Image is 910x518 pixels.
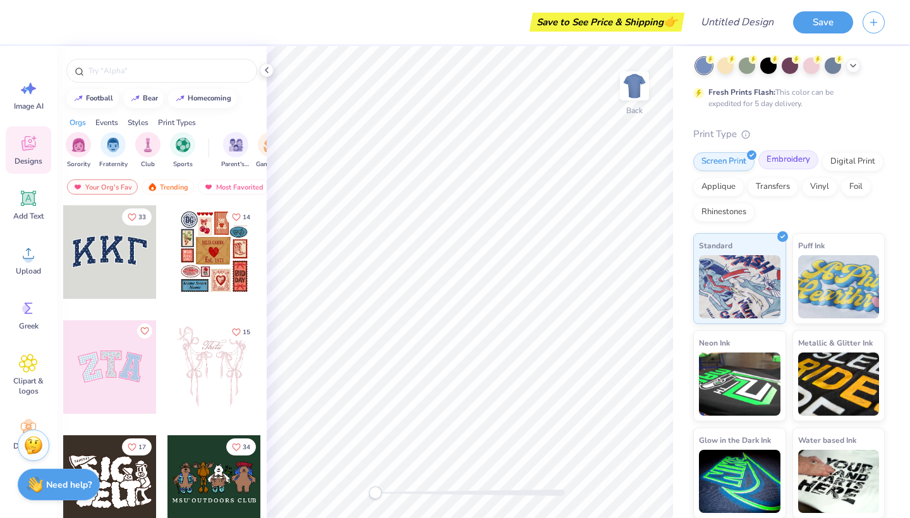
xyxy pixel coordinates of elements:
span: Standard [699,239,732,252]
button: Like [226,438,256,455]
img: Parent's Weekend Image [229,138,243,152]
span: Game Day [256,160,285,169]
img: most_fav.gif [203,183,214,191]
div: football [86,95,113,102]
img: Sports Image [176,138,190,152]
div: Digital Print [822,152,883,171]
button: Like [226,323,256,340]
div: Trending [142,179,194,195]
button: Like [226,208,256,226]
span: 33 [138,214,146,220]
div: filter for Club [135,132,161,169]
span: 👉 [664,14,677,29]
div: bear [143,95,158,102]
img: Club Image [141,138,155,152]
button: bear [123,89,164,108]
button: homecoming [168,89,237,108]
strong: Need help? [46,479,92,491]
span: Club [141,160,155,169]
img: trend_line.gif [130,95,140,102]
div: filter for Sorority [66,132,91,169]
div: Vinyl [802,178,837,196]
button: Like [137,323,152,339]
span: Designs [15,156,42,166]
div: filter for Sports [170,132,195,169]
button: filter button [256,132,285,169]
img: Neon Ink [699,352,780,416]
div: Rhinestones [693,203,755,222]
img: Metallic & Glitter Ink [798,352,880,416]
span: Greek [19,321,39,331]
button: football [66,89,119,108]
div: Foil [841,178,871,196]
button: filter button [99,132,128,169]
img: trending.gif [147,183,157,191]
button: Like [122,208,152,226]
span: 15 [243,329,250,335]
span: Parent's Weekend [221,160,250,169]
span: Water based Ink [798,433,856,447]
div: Accessibility label [369,486,382,499]
span: Glow in the Dark Ink [699,433,771,447]
div: Transfers [748,178,798,196]
div: Most Favorited [198,179,269,195]
span: 14 [243,214,250,220]
button: filter button [66,132,91,169]
span: Sorority [67,160,90,169]
div: filter for Game Day [256,132,285,169]
div: Embroidery [758,150,818,169]
img: trend_line.gif [175,95,185,102]
img: trend_line.gif [73,95,83,102]
div: Screen Print [693,152,755,171]
div: Your Org's Fav [67,179,138,195]
button: Save [793,11,853,33]
div: Print Types [158,117,196,128]
div: This color can be expedited for 5 day delivery. [708,87,864,109]
input: Untitled Design [691,9,784,35]
span: Decorate [13,441,44,451]
span: Add Text [13,211,44,221]
span: 34 [243,444,250,450]
span: Clipart & logos [8,376,49,396]
div: homecoming [188,95,231,102]
span: Image AI [14,101,44,111]
div: Applique [693,178,744,196]
img: most_fav.gif [73,183,83,191]
div: Events [95,117,118,128]
span: Metallic & Glitter Ink [798,336,873,349]
img: Glow in the Dark Ink [699,450,780,513]
div: Orgs [70,117,86,128]
button: filter button [170,132,195,169]
div: Print Type [693,127,885,142]
div: Back [626,105,643,116]
button: filter button [135,132,161,169]
button: filter button [221,132,250,169]
img: Puff Ink [798,255,880,318]
button: Like [122,438,152,455]
img: Back [622,73,647,99]
div: filter for Fraternity [99,132,128,169]
span: Fraternity [99,160,128,169]
span: Sports [173,160,193,169]
img: Sorority Image [71,138,86,152]
span: Upload [16,266,41,276]
img: Standard [699,255,780,318]
span: 17 [138,444,146,450]
img: Game Day Image [264,138,278,152]
img: Fraternity Image [106,138,120,152]
span: Puff Ink [798,239,825,252]
div: Save to See Price & Shipping [533,13,681,32]
img: Water based Ink [798,450,880,513]
div: Styles [128,117,149,128]
span: Neon Ink [699,336,730,349]
input: Try "Alpha" [87,64,249,77]
strong: Fresh Prints Flash: [708,87,775,97]
div: filter for Parent's Weekend [221,132,250,169]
